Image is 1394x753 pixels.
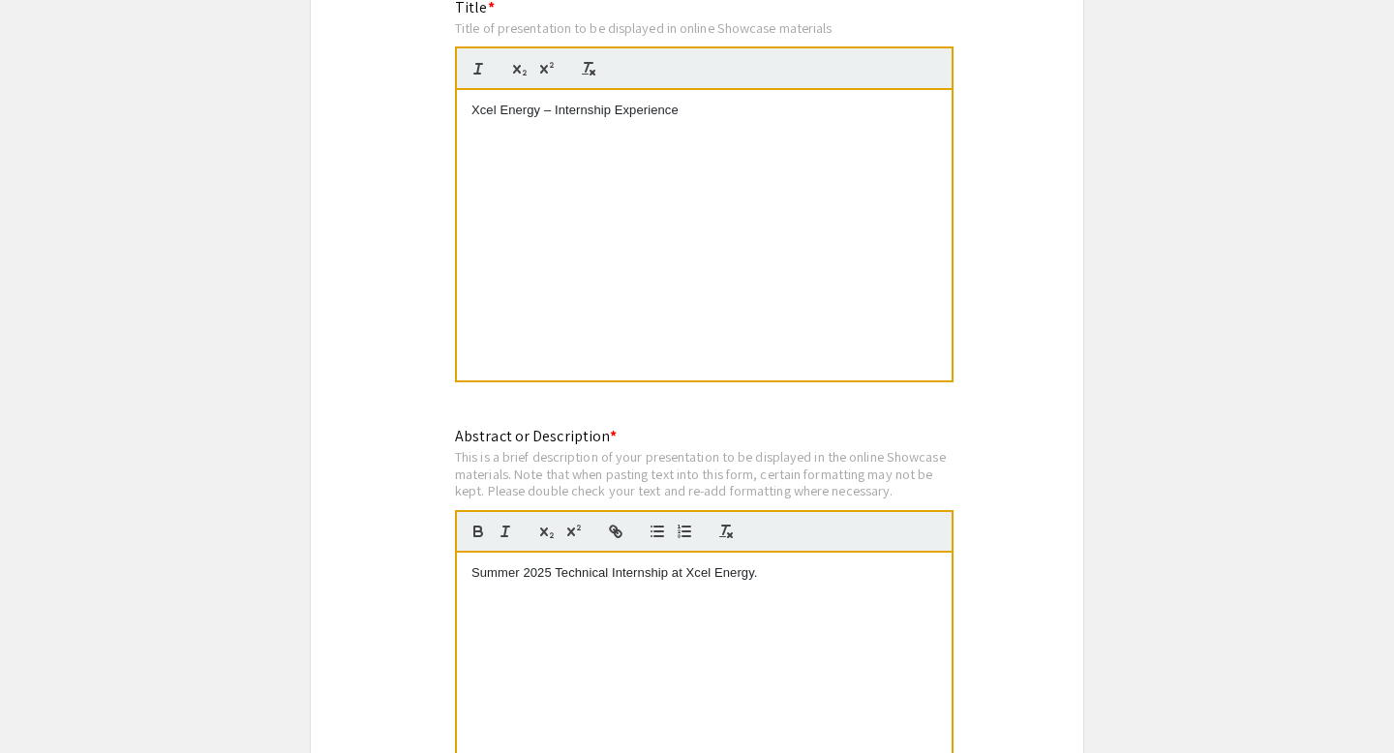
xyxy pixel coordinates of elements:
[455,426,617,446] mat-label: Abstract or Description
[15,666,82,738] iframe: Chat
[455,448,954,499] div: This is a brief description of your presentation to be displayed in the online Showcase materials...
[471,564,937,582] p: Summer 2025 Technical Internship at Xcel Energy.
[455,19,954,37] div: Title of presentation to be displayed in online Showcase materials
[471,102,937,119] p: Xcel Energy – Internship Experience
